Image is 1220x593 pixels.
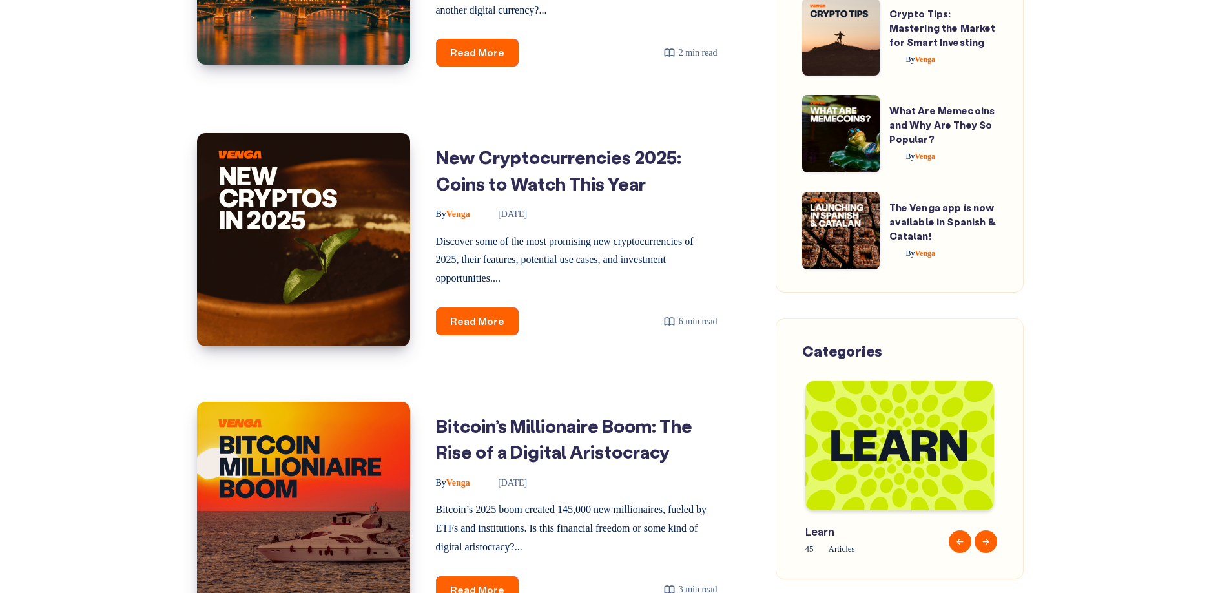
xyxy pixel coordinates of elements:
[436,233,718,288] p: Discover some of the most promising new cryptocurrencies of 2025, their features, potential use c...
[480,478,527,488] time: [DATE]
[889,104,995,145] a: What Are Memecoins and Why Are They So Popular?
[436,209,473,219] a: ByVenga
[436,414,692,464] a: Bitcoin’s Millionaire Boom: The Rise of a Digital Aristocracy
[436,145,681,195] a: New Cryptocurrencies 2025: Coins to Watch This Year
[480,209,527,219] time: [DATE]
[436,307,519,335] a: Read More
[889,201,996,242] a: The Venga app is now available in Spanish & Catalan!
[889,249,936,258] a: ByVenga
[805,381,994,510] img: Blog-Tag-Cover---Learn.png
[889,55,936,64] a: ByVenga
[889,152,936,161] a: ByVenga
[436,501,718,556] p: Bitcoin’s 2025 boom created 145,000 new millionaires, fueled by ETFs and institutions. Is this fi...
[436,209,470,219] span: Venga
[805,523,925,539] span: Learn
[197,133,410,346] img: Image of: New Cryptocurrencies 2025: Coins to Watch This Year
[805,541,925,556] span: 45 Articles
[906,55,936,64] span: Venga
[906,249,915,258] span: By
[889,7,996,48] a: Crypto Tips: Mastering the Market for Smart Investing
[436,478,470,488] span: Venga
[906,55,915,64] span: By
[906,152,936,161] span: Venga
[663,313,718,329] div: 6 min read
[906,249,936,258] span: Venga
[436,478,446,488] span: By
[906,152,915,161] span: By
[975,530,997,553] button: Next
[802,342,882,360] span: Categories
[436,478,473,488] a: ByVenga
[436,209,446,219] span: By
[949,530,971,553] button: Previous
[436,39,519,67] a: Read More
[663,45,718,61] div: 2 min read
